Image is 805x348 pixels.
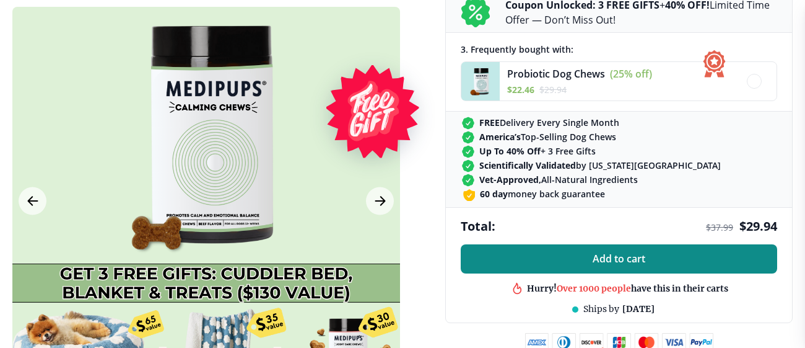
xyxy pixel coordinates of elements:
[461,218,495,234] span: Total:
[507,84,534,96] span: $ 22.46
[479,174,541,185] strong: Vet-Approved,
[527,282,728,294] div: Hurry! have this in their carts
[479,145,541,157] strong: Up To 40% Off
[480,188,605,200] span: money back guarantee
[507,67,605,81] span: Probiotic Dog Chews
[479,117,500,128] strong: FREE
[479,159,721,171] span: by [US_STATE][GEOGRAPHIC_DATA]
[706,221,733,233] span: $ 37.99
[593,253,645,265] span: Add to cart
[479,131,521,143] strong: America’s
[461,43,573,55] span: 3 . Frequently bought with:
[480,188,508,200] strong: 60 day
[557,282,631,293] span: Over 1000 people
[739,218,777,234] span: $ 29.94
[479,159,576,171] strong: Scientifically Validated
[539,84,567,96] span: $ 29.94
[479,117,619,128] span: Delivery Every Single Month
[479,145,596,157] span: + 3 Free Gifts
[583,303,619,315] span: Ships by
[461,62,500,100] img: Probiotic Dog Chews - Medipups
[461,244,777,274] button: Add to cart
[479,131,616,143] span: Top-Selling Dog Chews
[19,187,46,215] button: Previous Image
[366,187,394,215] button: Next Image
[622,303,655,315] span: [DATE]
[479,174,638,185] span: All-Natural Ingredients
[610,67,652,81] span: (25% off)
